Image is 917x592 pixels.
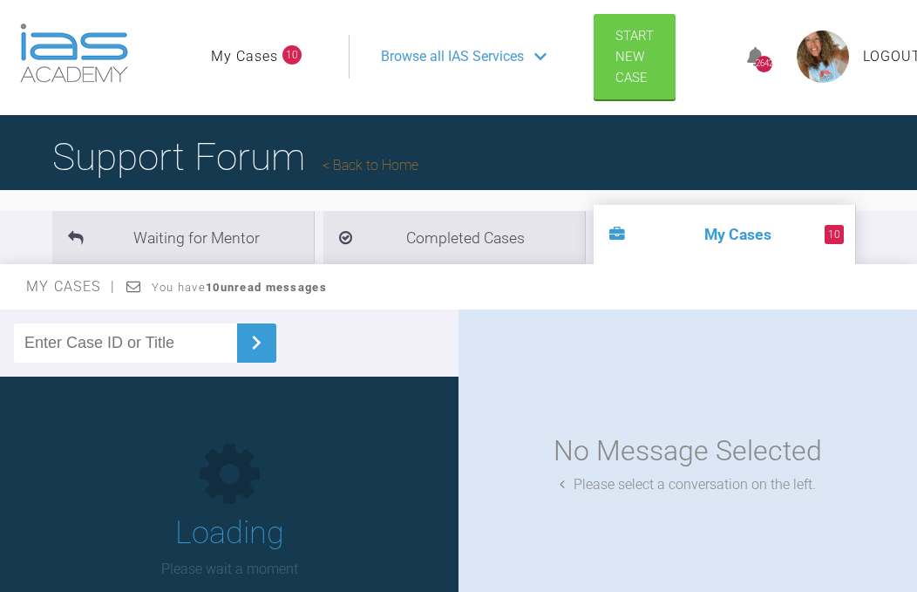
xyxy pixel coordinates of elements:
[381,45,524,68] span: Browse all IAS Services
[52,126,418,187] h1: Support Forum
[161,558,298,581] p: Please wait a moment
[26,278,116,295] span: My Cases
[211,45,278,68] a: My Cases
[14,323,237,363] input: Enter Case ID or Title
[594,205,855,264] li: My Cases
[323,157,418,174] a: Back to Home
[206,281,327,294] strong: 10 unread messages
[554,429,822,473] div: No Message Selected
[242,329,270,357] img: chevronRight.28bd32b0.svg
[594,14,676,99] a: Start New Case
[615,28,654,85] span: Start New Case
[756,56,772,72] div: 2642
[20,24,128,83] img: logo-light.3e3ef733.png
[175,508,284,559] h1: Loading
[282,45,302,65] span: 10
[797,31,849,83] img: profile.png
[52,211,314,264] li: Waiting for Mentor
[825,225,844,244] span: 10
[323,211,585,264] li: Completed Cases
[560,473,816,496] div: Please select a conversation on the left.
[152,281,327,294] span: You have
